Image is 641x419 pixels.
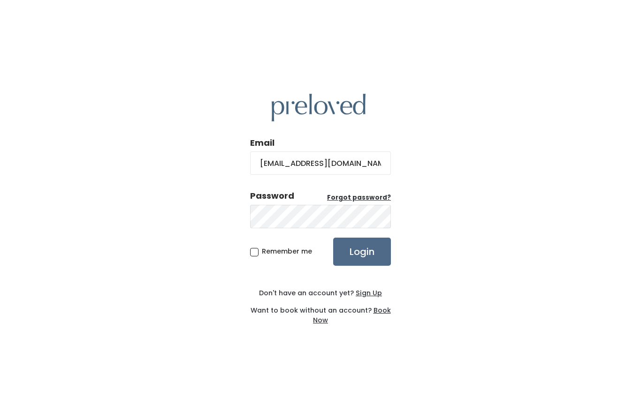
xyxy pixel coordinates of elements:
[262,247,312,256] span: Remember me
[356,288,382,298] u: Sign Up
[250,137,275,149] label: Email
[250,298,391,325] div: Want to book without an account?
[327,193,391,202] a: Forgot password?
[327,193,391,202] u: Forgot password?
[354,288,382,298] a: Sign Up
[272,94,366,121] img: preloved logo
[250,288,391,298] div: Don't have an account yet?
[313,306,391,325] a: Book Now
[333,238,391,266] input: Login
[250,190,294,202] div: Password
